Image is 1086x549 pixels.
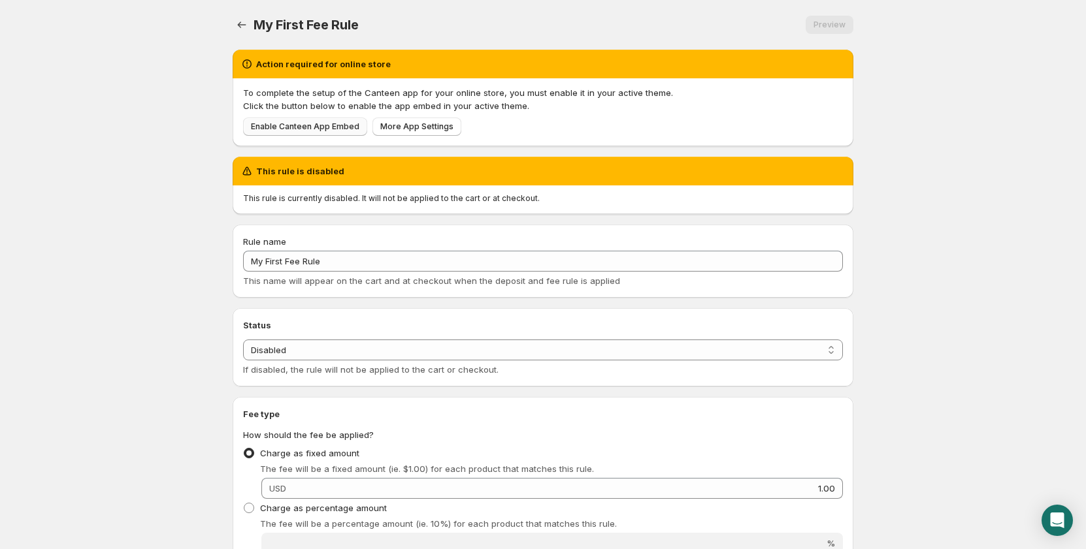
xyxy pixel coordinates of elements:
[243,364,499,375] span: If disabled, the rule will not be applied to the cart or checkout.
[1042,505,1073,536] div: Open Intercom Messenger
[269,483,286,494] span: USD
[827,538,835,548] span: %
[260,448,359,458] span: Charge as fixed amount
[243,118,367,136] a: Enable Canteen App Embed
[243,236,286,247] span: Rule name
[256,165,344,178] h2: This rule is disabled
[260,517,843,530] p: The fee will be a percentage amount (ie. 10%) for each product that matches this rule.
[260,463,594,474] span: The fee will be a fixed amount (ie. $1.00) for each product that matches this rule.
[243,319,843,332] h2: Status
[233,16,251,34] button: Settings
[243,407,843,420] h2: Fee type
[243,86,843,99] p: To complete the setup of the Canteen app for your online store, you must enable it in your active...
[251,121,359,132] span: Enable Canteen App Embed
[380,121,453,132] span: More App Settings
[260,503,387,513] span: Charge as percentage amount
[372,118,461,136] a: More App Settings
[243,99,843,112] p: Click the button below to enable the app embed in your active theme.
[243,275,620,286] span: This name will appear on the cart and at checkout when the deposit and fee rule is applied
[243,193,843,204] p: This rule is currently disabled. It will not be applied to the cart or at checkout.
[243,430,374,440] span: How should the fee be applied?
[256,57,391,71] h2: Action required for online store
[254,17,359,33] span: My First Fee Rule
